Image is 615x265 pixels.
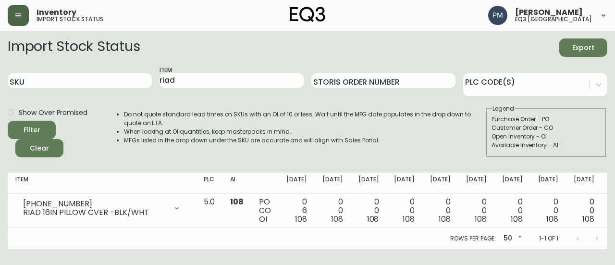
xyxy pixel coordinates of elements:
td: 5.0 [196,194,222,228]
div: 50 [500,231,524,247]
img: logo [290,7,325,22]
span: 108 [582,214,594,225]
div: 0 0 [394,198,415,224]
span: 108 [403,214,415,225]
span: Inventory [37,9,76,16]
span: Show Over Promised [19,108,87,118]
div: 0 0 [358,198,379,224]
div: 0 0 [322,198,343,224]
th: [DATE] [422,173,458,194]
div: Filter [24,124,40,136]
div: 0 0 [502,198,523,224]
div: PO CO [259,198,271,224]
li: Do not quote standard lead times on SKUs with an OI of 10 or less. Wait until the MFG date popula... [124,110,485,127]
p: Rows per page: [450,234,496,243]
th: [DATE] [386,173,422,194]
span: 108 [546,214,558,225]
div: 0 0 [538,198,559,224]
span: OI [259,214,267,225]
th: [DATE] [351,173,387,194]
span: Clear [23,142,56,154]
button: Filter [8,121,56,139]
legend: Legend [492,104,515,113]
span: 108 [511,214,523,225]
span: Export [567,42,600,54]
p: 1-1 of 1 [539,234,558,243]
div: [PHONE_NUMBER] [23,200,167,208]
div: Purchase Order - PO [492,115,601,124]
div: [PHONE_NUMBER]RIAD 16IN PILLOW CVER -BLK/WHT [15,198,188,219]
h2: Import Stock Status [8,38,140,57]
div: 0 0 [466,198,487,224]
div: Customer Order - CO [492,124,601,132]
th: AI [222,173,251,194]
button: Export [559,38,607,57]
span: 108 [475,214,487,225]
th: [DATE] [566,173,602,194]
th: [DATE] [315,173,351,194]
th: [DATE] [279,173,315,194]
div: Available Inventory - AI [492,141,601,150]
img: 0a7c5790205149dfd4c0ba0a3a48f705 [488,6,507,25]
li: MFGs listed in the drop down under the SKU are accurate and will align with Sales Portal. [124,136,485,145]
th: [DATE] [530,173,566,194]
span: 108 [230,196,244,207]
span: 108 [295,214,307,225]
div: RIAD 16IN PILLOW CVER -BLK/WHT [23,208,167,217]
span: 108 [439,214,451,225]
div: 0 0 [430,198,451,224]
th: PLC [196,173,222,194]
div: Open Inventory - OI [492,132,601,141]
button: Clear [15,139,63,157]
th: [DATE] [494,173,530,194]
li: When looking at OI quantities, keep masterpacks in mind. [124,127,485,136]
div: 0 0 [574,198,594,224]
h5: import stock status [37,16,103,22]
h5: eq3 [GEOGRAPHIC_DATA] [515,16,592,22]
div: 0 6 [286,198,307,224]
span: [PERSON_NAME] [515,9,583,16]
span: 108 [331,214,343,225]
span: 108 [367,214,379,225]
th: [DATE] [458,173,494,194]
th: Item [8,173,196,194]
